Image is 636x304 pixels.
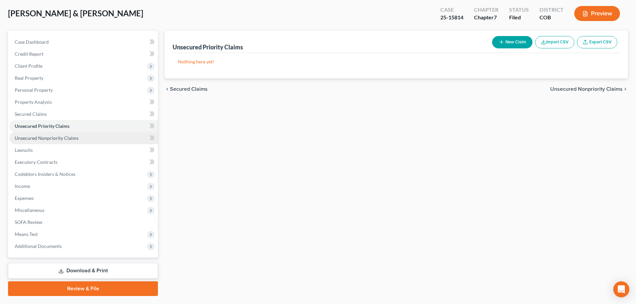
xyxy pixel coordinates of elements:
a: Unsecured Nonpriority Claims [9,132,158,144]
button: chevron_left Secured Claims [165,86,208,92]
button: Unsecured Nonpriority Claims chevron_right [550,86,628,92]
span: Codebtors Insiders & Notices [15,171,75,177]
button: Preview [574,6,620,21]
a: Export CSV [577,36,617,48]
div: 25-15814 [440,14,463,21]
div: Open Intercom Messenger [613,281,629,297]
span: Miscellaneous [15,207,44,213]
span: Case Dashboard [15,39,49,45]
span: Unsecured Nonpriority Claims [550,86,623,92]
div: Filed [509,14,529,21]
span: 7 [494,14,497,20]
a: Unsecured Priority Claims [9,120,158,132]
span: Client Profile [15,63,42,69]
a: Executory Contracts [9,156,158,168]
span: [PERSON_NAME] & [PERSON_NAME] [8,8,143,18]
button: New Claim [492,36,533,48]
a: Property Analysis [9,96,158,108]
i: chevron_left [165,86,170,92]
span: Unsecured Nonpriority Claims [15,135,78,141]
a: Download & Print [8,263,158,279]
span: Personal Property [15,87,53,93]
span: Lawsuits [15,147,33,153]
div: COB [540,14,564,21]
span: Income [15,183,30,189]
div: Chapter [474,14,498,21]
span: SOFA Review [15,219,42,225]
p: Nothing here yet! [178,58,615,65]
a: Secured Claims [9,108,158,120]
a: Lawsuits [9,144,158,156]
a: SOFA Review [9,216,158,228]
span: Expenses [15,195,34,201]
span: Secured Claims [15,111,47,117]
div: Chapter [474,6,498,14]
div: Case [440,6,463,14]
span: Unsecured Priority Claims [15,123,69,129]
span: Property Analysis [15,99,52,105]
a: Credit Report [9,48,158,60]
i: chevron_right [623,86,628,92]
span: Credit Report [15,51,43,57]
span: Additional Documents [15,243,62,249]
button: Import CSV [535,36,574,48]
a: Case Dashboard [9,36,158,48]
div: Status [509,6,529,14]
div: Unsecured Priority Claims [173,43,243,51]
a: Review & File [8,281,158,296]
span: Executory Contracts [15,159,57,165]
span: Secured Claims [170,86,208,92]
span: Real Property [15,75,43,81]
div: District [540,6,564,14]
span: Means Test [15,231,38,237]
